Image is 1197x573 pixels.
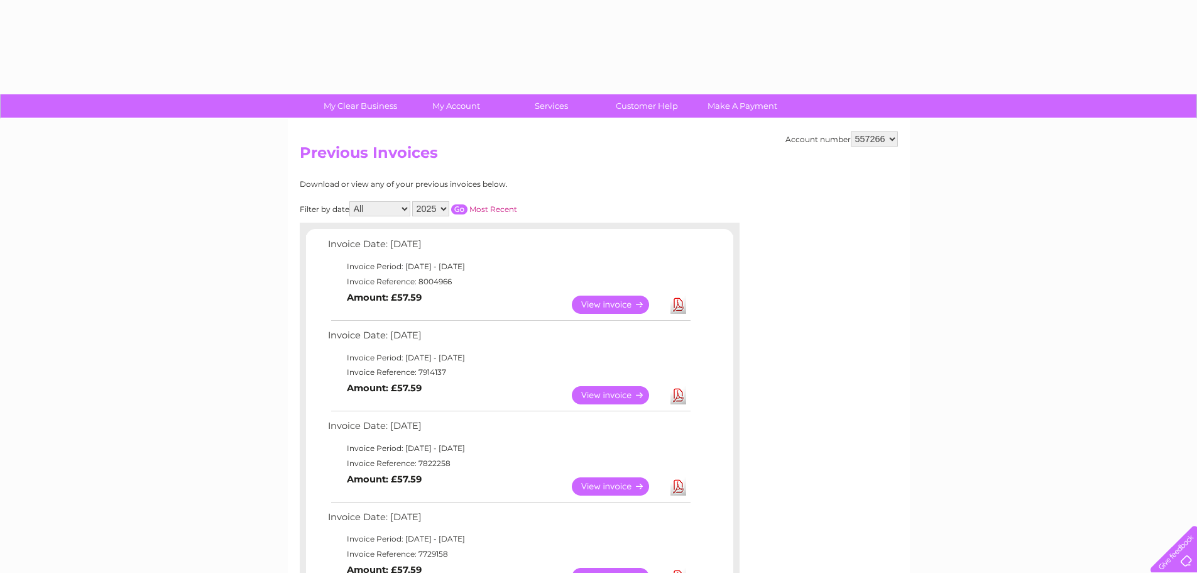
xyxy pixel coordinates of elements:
b: Amount: £57.59 [347,292,422,303]
b: Amount: £57.59 [347,474,422,485]
td: Invoice Date: [DATE] [325,509,692,532]
td: Invoice Date: [DATE] [325,236,692,259]
a: Make A Payment [691,94,794,118]
td: Invoice Period: [DATE] - [DATE] [325,259,692,274]
td: Invoice Reference: 7729158 [325,547,692,562]
td: Invoice Period: [DATE] - [DATE] [325,531,692,547]
td: Invoice Reference: 8004966 [325,274,692,289]
a: Download [670,296,686,314]
a: Download [670,477,686,496]
td: Invoice Reference: 7914137 [325,365,692,380]
a: Most Recent [469,204,517,214]
div: Filter by date [300,201,630,216]
a: Customer Help [595,94,699,118]
a: My Account [404,94,508,118]
h2: Previous Invoices [300,144,898,168]
td: Invoice Date: [DATE] [325,327,692,350]
td: Invoice Reference: 7822258 [325,456,692,471]
td: Invoice Date: [DATE] [325,418,692,441]
a: View [572,477,664,496]
a: View [572,386,664,404]
b: Amount: £57.59 [347,382,422,394]
a: My Clear Business [309,94,412,118]
div: Download or view any of your previous invoices below. [300,180,630,189]
a: Download [670,386,686,404]
td: Invoice Period: [DATE] - [DATE] [325,350,692,365]
div: Account number [785,131,898,147]
a: Services [500,94,603,118]
td: Invoice Period: [DATE] - [DATE] [325,441,692,456]
a: View [572,296,664,314]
